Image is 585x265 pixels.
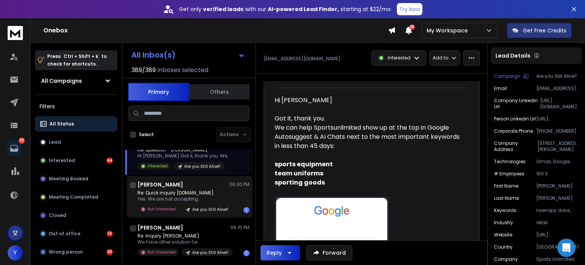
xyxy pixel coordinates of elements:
[35,244,117,260] button: Wrong person30
[184,164,220,169] p: Are you Still Alive?
[192,207,228,212] p: Are you Still Alive?
[494,116,536,122] p: Person Linkedin Url
[147,249,176,255] p: Not Interested
[137,147,227,153] p: Re: Question - [PERSON_NAME]
[494,171,524,177] p: # Employees
[147,206,176,212] p: Not Interested
[179,5,391,13] p: Get only with our starting at $22/mo
[536,116,579,122] p: [URL][DOMAIN_NAME][PERSON_NAME]
[275,178,325,187] b: sporting goods
[494,207,516,214] p: Keywords
[189,84,250,100] button: Others
[494,232,512,238] p: Website
[137,233,229,239] p: Re: Inquiry [PERSON_NAME]
[35,135,117,150] button: Lead
[203,5,243,13] strong: verified leads
[494,128,533,134] p: Corporate Phone
[243,207,249,213] div: 1
[494,85,507,92] p: Email
[494,183,518,189] p: First Name
[49,139,61,145] p: Lead
[107,231,113,237] div: 14
[494,73,520,79] p: Campaign
[507,23,572,38] button: Get Free Credits
[494,256,518,262] p: Company
[494,220,513,226] p: Industry
[192,250,228,255] p: Are you Still Alive?
[275,169,323,178] b: team uniforms
[267,249,282,257] div: Reply
[536,207,579,214] p: loremips dolor, sitame consectet adipisc, elit seddoeiu, temporinc, utlabore etdolorem, ali enim,...
[540,98,579,110] p: [URL][DOMAIN_NAME]
[35,73,117,88] button: All Campaigns
[494,73,529,79] button: Campaign
[50,121,74,127] p: All Status
[107,249,113,255] div: 30
[427,27,471,34] p: My Workspace
[131,51,176,59] h1: All Inbox(s)
[523,27,566,34] p: Get Free Credits
[494,140,537,153] p: Company Address
[49,194,98,200] p: Meeting Completed
[261,245,300,260] button: Reply
[8,245,23,260] button: Y
[557,239,575,257] div: Open Intercom Messenger
[388,55,411,61] p: Interested
[35,190,117,205] button: Meeting Completed
[8,26,23,40] img: logo
[131,66,156,75] span: 389 / 389
[536,256,579,262] p: Sports Unlimited
[49,176,88,182] p: Meeting Booked
[275,160,333,169] b: sports equipment
[536,159,579,165] p: Gmail, Google Apps, Amazon AWS, DNS Made Easy, accessiBe, BigCommerce, Listrak, Mobile Friendly, ...
[536,85,579,92] p: [EMAIL_ADDRESS][DOMAIN_NAME]
[137,181,183,188] h1: [PERSON_NAME]
[399,5,420,13] p: Try Now
[537,140,579,153] p: [STREET_ADDRESS][PERSON_NAME][US_STATE]
[49,231,80,237] p: Out of office
[125,47,251,63] button: All Inbox(s)
[494,244,513,250] p: Country
[41,77,82,85] h1: All Campaigns
[139,132,154,138] label: Select
[107,157,113,164] div: 44
[494,159,526,165] p: Technologies
[536,171,579,177] p: 150.0
[536,220,579,226] p: retail
[494,98,540,110] p: Company Linkedin Url
[19,138,25,144] p: 115
[35,226,117,241] button: Out of office14
[268,5,339,13] strong: AI-powered Lead Finder,
[229,181,249,188] p: 06:30 PM
[264,56,340,62] p: [EMAIL_ADDRESS][DOMAIN_NAME]
[536,232,579,238] p: [URL][DOMAIN_NAME]
[230,225,249,231] p: 06:15 PM
[137,153,227,159] p: Hi [PERSON_NAME] Got it, thank you. We
[397,3,422,15] button: Try Now
[35,208,117,223] button: Closed
[49,249,83,255] p: Wrong person
[43,26,388,35] h1: Onebox
[35,116,117,132] button: All Status
[433,55,448,61] p: Add to
[62,52,99,61] span: Ctrl + Shift + k
[536,128,579,134] p: '[PHONE_NUMBER]
[137,196,229,202] p: Yes. We are not accepting
[409,24,415,30] span: 50
[306,245,352,260] button: Forward
[137,224,183,231] h1: [PERSON_NAME]
[35,153,117,168] button: Interested44
[157,66,208,75] h3: Inboxes selected
[536,195,579,201] p: [PERSON_NAME]
[47,53,107,68] p: Press to check for shortcuts.
[128,83,189,101] button: Primary
[137,239,229,245] p: We have other solution for
[536,73,579,79] p: Are you Still Alive?
[35,171,117,186] button: Meeting Booked
[49,157,75,164] p: Interested
[536,183,579,189] p: [PERSON_NAME]
[35,101,117,112] h3: Filters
